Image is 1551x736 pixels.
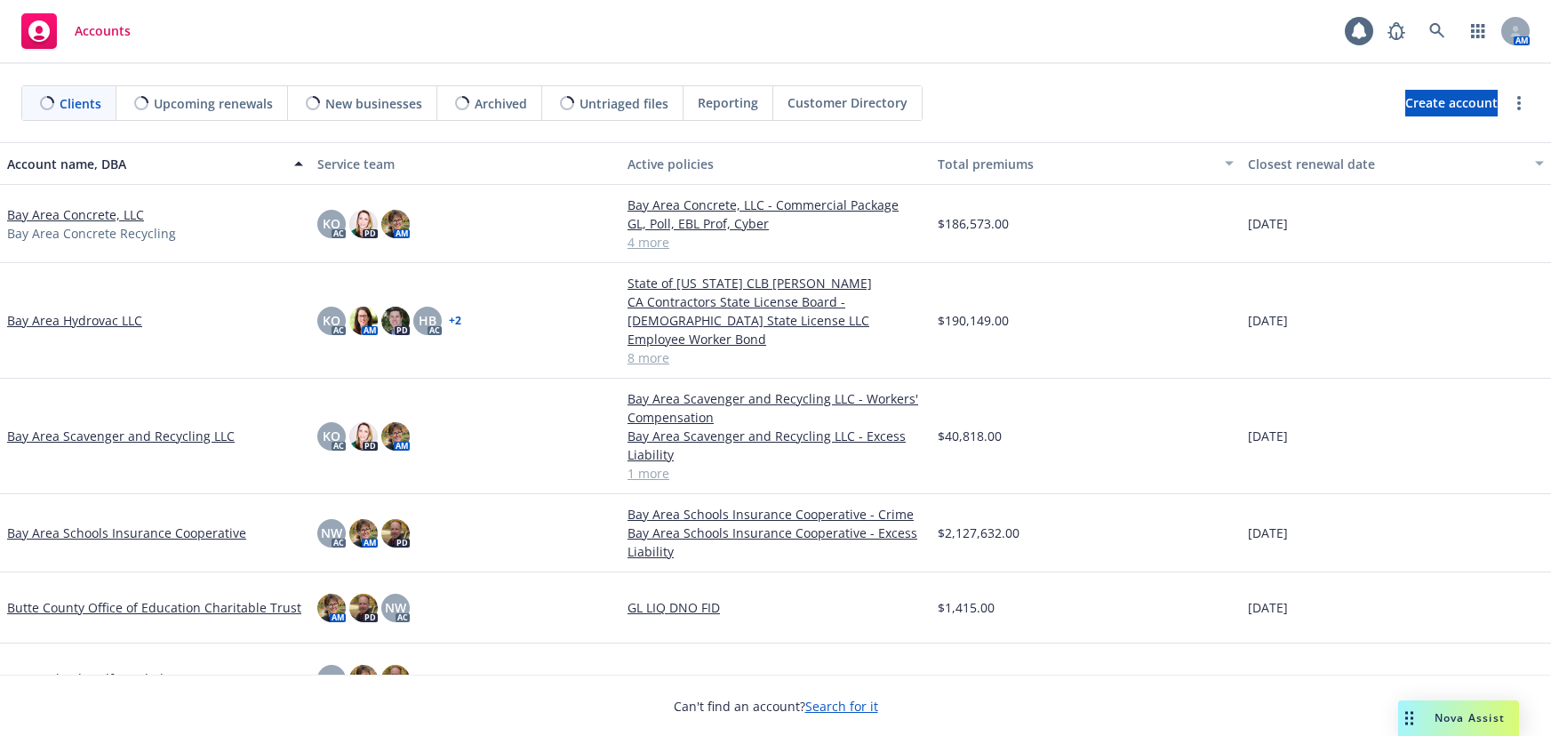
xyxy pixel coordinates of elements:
a: CA Contractors State License Board - [DEMOGRAPHIC_DATA] State License LLC Employee Worker Bond [628,292,923,348]
img: photo [381,307,410,335]
button: Active policies [620,142,931,185]
a: State of [US_STATE] CLB [PERSON_NAME] [628,274,923,292]
a: Search [1419,13,1455,49]
img: photo [349,665,378,693]
span: [DATE] [1248,598,1288,617]
span: $190,149.00 [938,311,1009,330]
span: Accounts [75,24,131,38]
span: KO [323,311,340,330]
a: Bay Area Schools Insurance Cooperative - Crime [628,505,923,524]
span: Reporting [698,93,758,112]
img: photo [381,422,410,451]
div: Active policies [628,155,923,173]
span: KO [323,214,340,233]
a: GL LIQ DNO FID [628,598,923,617]
img: photo [317,594,346,622]
a: Create account [1405,90,1498,116]
span: [DATE] [1248,427,1288,445]
button: Nova Assist [1398,700,1519,736]
a: Bay Area Scavenger and Recycling LLC [7,427,235,445]
img: photo [349,307,378,335]
span: Clients [60,94,101,113]
a: Switch app [1460,13,1496,49]
span: Untriaged files [580,94,668,113]
span: New businesses [325,94,422,113]
a: Report a Bug [1379,13,1414,49]
span: Nova Assist [1435,710,1505,725]
img: photo [349,519,378,548]
span: NW [385,598,406,617]
a: Bay Area Concrete, LLC - Commercial Package [628,196,923,214]
a: Bay Area Scavenger and Recycling LLC - Workers' Compensation [628,389,923,427]
span: NW [321,669,342,688]
span: $2,127,632.00 [938,524,1019,542]
span: NW [321,524,342,542]
a: more [1508,92,1530,114]
a: Accounts [14,6,138,56]
a: + 2 [449,316,461,326]
span: Archived [475,94,527,113]
a: Bay Area Scavenger and Recycling LLC - Excess Liability [628,427,923,464]
button: Closest renewal date [1241,142,1551,185]
span: [DATE] [1248,669,1288,688]
span: Upcoming renewals [154,94,273,113]
img: photo [349,594,378,622]
div: Account name, DBA [7,155,284,173]
a: Butte Schools Self-Funded Programs [7,669,224,688]
span: KO [323,427,340,445]
a: Bay Area Schools Insurance Cooperative [7,524,246,542]
span: HB [419,311,436,330]
button: Total premiums [931,142,1241,185]
span: Customer Directory [787,93,907,112]
span: [DATE] [1248,524,1288,542]
a: 1 more [628,464,923,483]
a: Bay Area Hydrovac LLC [7,311,142,330]
img: photo [381,665,410,693]
img: photo [349,210,378,238]
span: [DATE] [1248,311,1288,330]
img: photo [381,210,410,238]
span: $186,573.00 [938,214,1009,233]
span: [DATE] [1248,214,1288,233]
a: Search for it [805,698,878,715]
img: photo [349,422,378,451]
a: [US_STATE] [628,669,923,688]
span: Bay Area Concrete Recycling [7,224,176,243]
a: 4 more [628,233,923,252]
img: photo [381,519,410,548]
div: Service team [317,155,613,173]
a: Bay Area Schools Insurance Cooperative - Excess Liability [628,524,923,561]
span: $1,415.00 [938,598,995,617]
div: Total premiums [938,155,1214,173]
a: GL, Poll, EBL Prof, Cyber [628,214,923,233]
button: Service team [310,142,620,185]
div: Drag to move [1398,700,1420,736]
span: $961.00 [938,669,984,688]
span: $40,818.00 [938,427,1002,445]
div: Closest renewal date [1248,155,1524,173]
a: Butte County Office of Education Charitable Trust [7,598,301,617]
span: Can't find an account? [674,697,878,716]
a: Bay Area Concrete, LLC [7,205,144,224]
span: Create account [1405,86,1498,120]
a: 8 more [628,348,923,367]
